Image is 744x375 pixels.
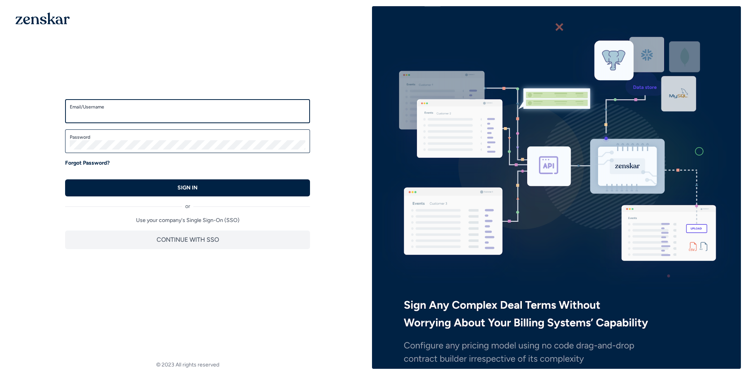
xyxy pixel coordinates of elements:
label: Password [70,134,305,140]
p: Use your company's Single Sign-On (SSO) [65,217,310,224]
button: SIGN IN [65,179,310,196]
label: Email/Username [70,104,305,110]
p: SIGN IN [177,184,198,192]
button: CONTINUE WITH SSO [65,231,310,249]
img: 1OGAJ2xQqyY4LXKgY66KYq0eOWRCkrZdAb3gUhuVAqdWPZE9SRJmCz+oDMSn4zDLXe31Ii730ItAGKgCKgCCgCikA4Av8PJUP... [15,12,70,24]
footer: © 2023 All rights reserved [3,361,372,369]
div: or [65,196,310,210]
a: Forgot Password? [65,159,110,167]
